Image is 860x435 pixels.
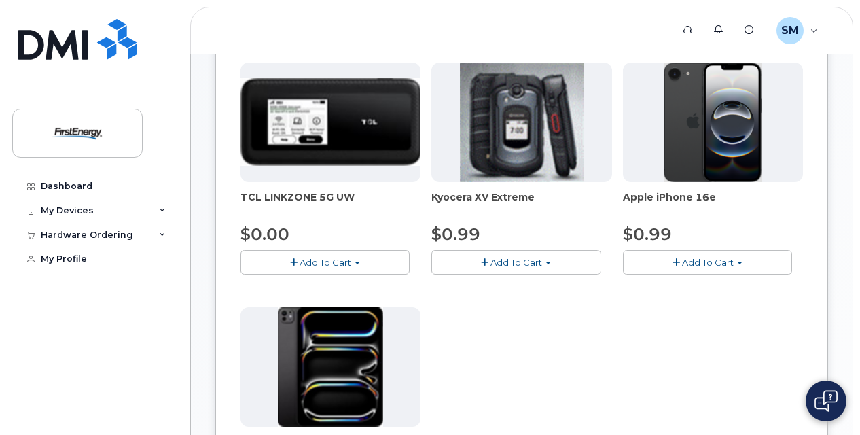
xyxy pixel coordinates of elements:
span: $0.00 [240,224,289,244]
span: $0.99 [623,224,672,244]
div: Apple iPhone 16e [623,190,803,217]
img: ipad_pro_11_m4.png [278,307,383,427]
button: Add To Cart [431,250,601,274]
span: Add To Cart [300,257,351,268]
img: iphone16e.png [664,63,762,182]
span: Add To Cart [490,257,542,268]
div: Shields, Matthew D [767,17,827,44]
div: TCL LINKZONE 5G UW [240,190,420,217]
img: xvextreme.gif [460,63,583,182]
span: $0.99 [431,224,480,244]
div: Kyocera XV Extreme [431,190,611,217]
button: Add To Cart [623,250,792,274]
img: Open chat [814,390,838,412]
span: SM [781,22,799,39]
img: linkzone5g.png [240,78,420,166]
button: Add To Cart [240,250,410,274]
span: Add To Cart [682,257,734,268]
